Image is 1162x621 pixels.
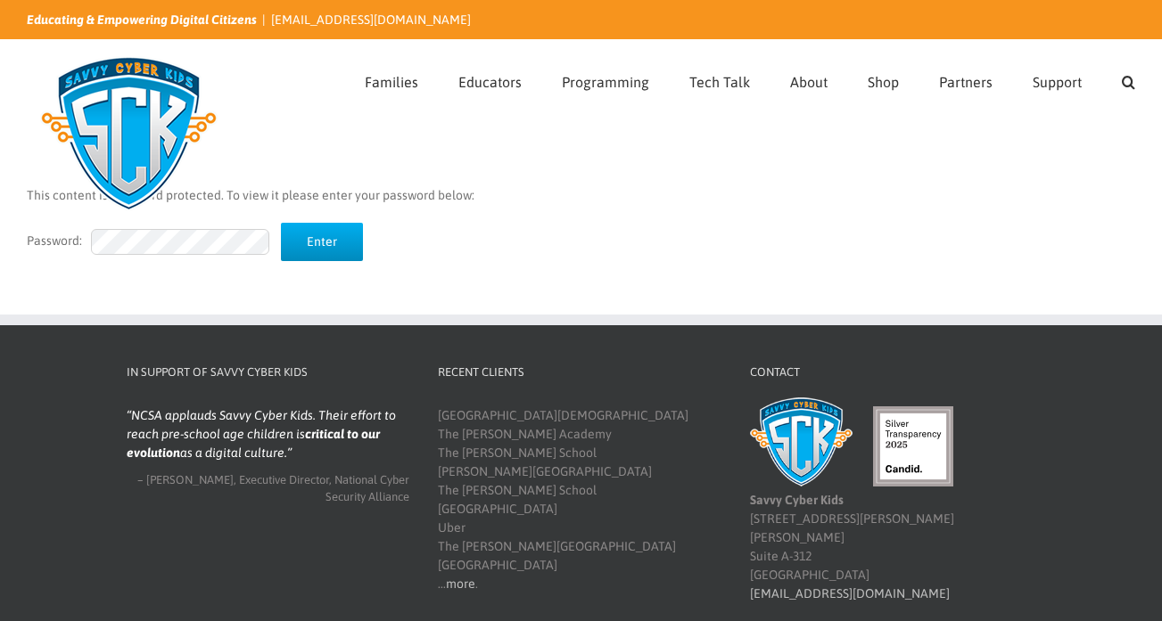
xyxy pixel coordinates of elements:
strong: critical to our evolution [127,427,380,460]
b: Savvy Cyber Kids [750,493,844,507]
img: Savvy Cyber Kids [750,397,853,486]
span: About [790,75,828,89]
span: Families [365,75,418,89]
input: Password: [91,229,269,255]
a: Support [1033,40,1082,118]
img: Savvy Cyber Kids Logo [27,45,231,223]
a: Tech Talk [689,40,750,118]
a: Partners [939,40,993,118]
span: Tech Talk [689,75,750,89]
a: Families [365,40,418,118]
span: Support [1033,75,1082,89]
h4: In Support of Savvy Cyber Kids [127,364,410,381]
input: Enter [281,223,363,261]
a: Search [1122,40,1135,118]
h4: Recent Clients [438,364,721,381]
h4: Contact [750,364,1034,381]
span: Programming [562,75,649,89]
span: National Cyber Security Alliance [326,473,409,504]
blockquote: NCSA applauds Savvy Cyber Kids. Their effort to reach pre-school age children is as a digital cul... [127,406,410,462]
i: Educating & Empowering Digital Citizens [27,12,257,27]
a: Educators [458,40,522,118]
img: candid-seal-silver-2025.svg [873,406,953,486]
a: more [446,576,475,591]
span: Partners [939,75,993,89]
label: Password: [27,233,278,248]
span: Shop [868,75,899,89]
a: [EMAIL_ADDRESS][DOMAIN_NAME] [271,12,471,27]
a: About [790,40,828,118]
a: Shop [868,40,899,118]
div: [GEOGRAPHIC_DATA][DEMOGRAPHIC_DATA] The [PERSON_NAME] Academy The [PERSON_NAME] School [PERSON_NA... [438,406,721,593]
span: Executive Director [239,473,329,486]
a: Programming [562,40,649,118]
span: Educators [458,75,522,89]
span: [PERSON_NAME] [146,473,234,486]
a: [EMAIL_ADDRESS][DOMAIN_NAME] [750,586,950,601]
p: This content is password protected. To view it please enter your password below: [27,186,1135,205]
nav: Main Menu [365,40,1135,118]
